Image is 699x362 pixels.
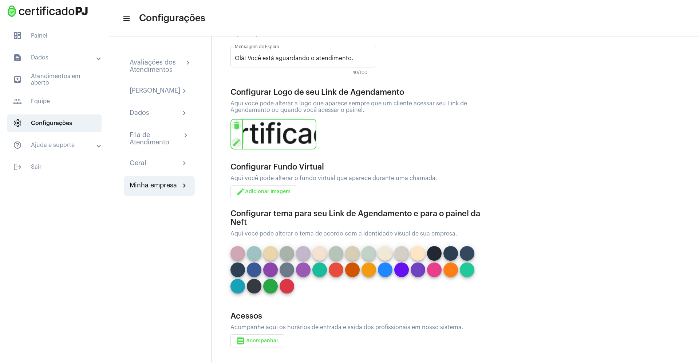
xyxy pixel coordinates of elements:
mat-panel-title: Ajuda e suporte [13,141,97,149]
span: Acompanhar [236,338,279,343]
mat-icon: sidenav icon [13,97,22,106]
mat-icon: sidenav icon [122,14,130,23]
mat-icon: sidenav icon [13,53,22,62]
div: [PERSON_NAME] [130,87,180,96]
span: Adicionar Imagem [236,189,291,194]
span: Configurações [7,114,102,132]
button: Acompanhar [230,334,284,347]
span: sidenav icon [13,119,22,128]
span: Configurações [139,12,205,24]
div: Configurar Logo de seu Link de Agendamento [230,88,485,97]
div: Geral [130,159,146,168]
div: Aqui você pode alterar o fundo virtual que aparece durante uma chamada. [230,175,485,182]
div: Avaliações dos Atendimentos [130,59,184,73]
span: Atendimentos em aberto [7,71,102,88]
mat-panel-title: Dados [13,53,97,62]
mat-icon: chevron_right [180,159,189,168]
div: Aqui você pode alterar a logo que aparece sempre que um cliente acessar seu Link de Agendamento o... [230,100,485,113]
div: Acompanhe aqui os horários de entrada e saída dos profissionais em nosso sistema. [230,324,485,331]
mat-icon: chevron_right [184,59,189,67]
mat-icon: edit [232,137,242,148]
div: Minha empresa [130,182,177,190]
div: Configurar tema para seu Link de Agendamento e para o painel da Neft [230,209,485,227]
span: Painel [7,27,102,44]
div: Acessos [230,312,485,320]
mat-icon: edit [236,187,245,196]
span: 40/100 [352,70,367,75]
span: Sair [7,158,102,176]
span: Equipe [7,93,102,110]
button: Adicionar Imagem [230,185,296,198]
mat-icon: sidenav icon [13,163,22,171]
mat-icon: chevron_right [180,109,189,118]
mat-icon: chevron_right [180,87,189,96]
mat-icon: chevron_right [182,131,189,140]
img: fba4626d-73b5-6c3e-879c-9397d3eee438.png [242,119,316,149]
mat-icon: delete [232,120,242,131]
mat-icon: receipt [236,336,245,345]
mat-icon: sidenav icon [13,141,22,149]
div: Configurar Fundo Virtual [230,163,485,171]
mat-expansion-panel-header: sidenav iconAjuda e suporte [4,136,109,154]
img: fba4626d-73b5-6c3e-879c-9397d3eee438.png [6,4,90,19]
mat-expansion-panel-header: sidenav iconDados [4,49,109,66]
div: Fila de Atendimento [130,131,182,146]
input: Olá! Você está aguardando o atendimento. [235,55,363,62]
mat-icon: chevron_right [180,182,189,190]
div: Dados [130,109,149,118]
mat-icon: text [363,53,372,62]
mat-icon: sidenav icon [13,75,22,84]
span: sidenav icon [13,31,22,40]
div: Aqui você pode alterar o tema de acordo com a identidade visual de sua empresa. [230,230,485,237]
